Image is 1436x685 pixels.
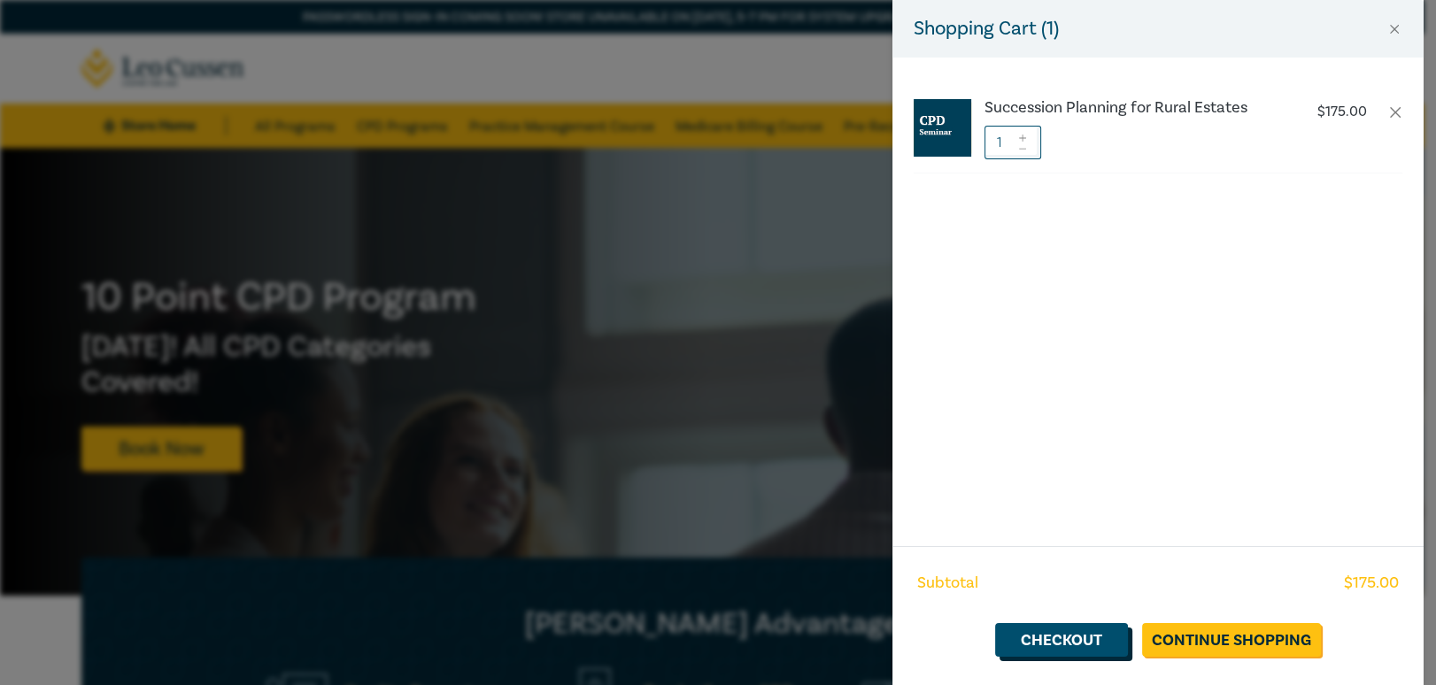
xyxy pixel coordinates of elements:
button: Close [1386,21,1402,37]
a: Succession Planning for Rural Estates [984,99,1278,117]
span: Subtotal [917,572,978,595]
h5: Shopping Cart ( 1 ) [914,14,1059,43]
a: Checkout [995,623,1128,657]
p: $ 175.00 [1317,104,1367,120]
a: Continue Shopping [1142,623,1321,657]
span: $ 175.00 [1344,572,1399,595]
img: CPD%20Seminar.jpg [914,99,971,157]
input: 1 [984,126,1041,159]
